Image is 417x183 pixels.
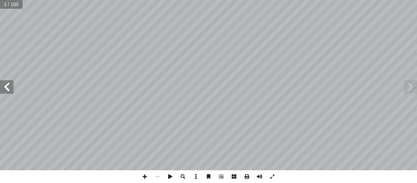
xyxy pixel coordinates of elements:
[189,170,202,183] span: حدد الأداة
[266,170,279,183] span: تبديل ملء الشاشة
[151,170,164,183] span: التصغير
[164,170,177,183] span: التشغيل التلقائي
[202,170,215,183] span: إشارة مرجعية
[253,170,266,183] span: صوت
[138,170,151,183] span: تكبير
[215,170,228,183] span: جدول المحتويات
[240,170,253,183] span: مطبعة
[228,170,240,183] span: الصفحات
[177,170,189,183] span: يبحث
